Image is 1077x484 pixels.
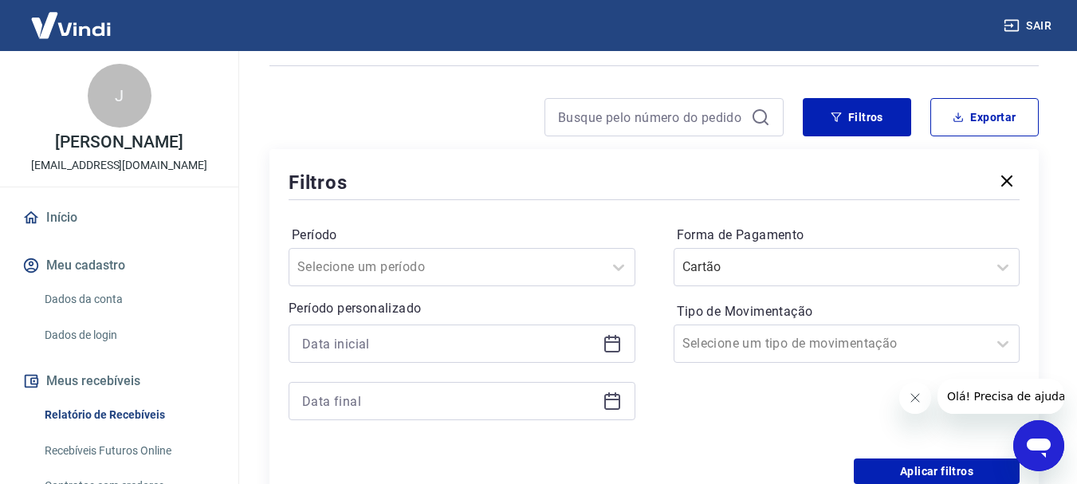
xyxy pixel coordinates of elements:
a: Recebíveis Futuros Online [38,435,219,467]
img: Vindi [19,1,123,49]
button: Sair [1000,11,1058,41]
button: Exportar [930,98,1039,136]
a: Dados da conta [38,283,219,316]
p: [EMAIL_ADDRESS][DOMAIN_NAME] [31,157,207,174]
span: Olá! Precisa de ajuda? [10,11,134,24]
label: Forma de Pagamento [677,226,1017,245]
button: Filtros [803,98,911,136]
input: Data inicial [302,332,596,356]
p: [PERSON_NAME] [55,134,183,151]
label: Tipo de Movimentação [677,302,1017,321]
button: Meu cadastro [19,248,219,283]
a: Dados de login [38,319,219,352]
input: Busque pelo número do pedido [558,105,745,129]
iframe: Mensagem da empresa [937,379,1064,414]
input: Data final [302,389,596,413]
a: Início [19,200,219,235]
iframe: Botão para abrir a janela de mensagens [1013,420,1064,471]
iframe: Fechar mensagem [899,382,931,414]
p: Período personalizado [289,299,635,318]
a: Relatório de Recebíveis [38,399,219,431]
h5: Filtros [289,170,348,195]
button: Aplicar filtros [854,458,1020,484]
div: J [88,64,151,128]
label: Período [292,226,632,245]
button: Meus recebíveis [19,364,219,399]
